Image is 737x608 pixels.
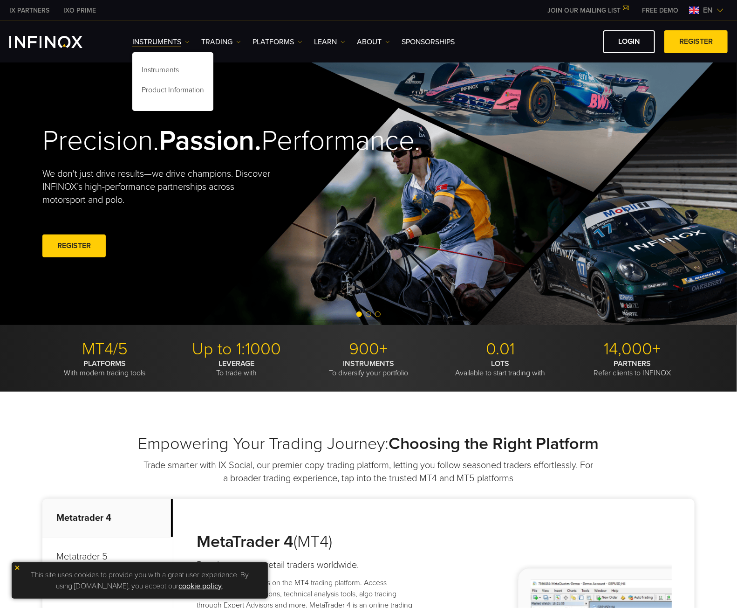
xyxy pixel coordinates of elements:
[252,36,302,48] a: PLATFORMS
[366,311,371,317] span: Go to slide 2
[174,339,299,359] p: Up to 1:1000
[306,359,431,378] p: To diversify your portfolio
[42,339,167,359] p: MT4/5
[159,124,261,158] strong: Passion.
[179,581,222,591] a: cookie policy
[343,359,394,368] strong: INSTRUMENTS
[201,36,241,48] a: TRADING
[197,532,419,552] h3: (MT4)
[357,36,390,48] a: ABOUT
[42,359,167,378] p: With modern trading tools
[438,359,563,378] p: Available to start trading with
[570,339,695,359] p: 14,000+
[84,359,126,368] strong: PLATFORMS
[614,359,651,368] strong: PARTNERS
[16,567,263,594] p: This site uses cookies to provide you with a great user experience. By using [DOMAIN_NAME], you a...
[174,359,299,378] p: To trade with
[402,36,455,48] a: SPONSORSHIPS
[132,36,190,48] a: Instruments
[389,434,599,454] strong: Choosing the Right Platform
[356,311,362,317] span: Go to slide 1
[570,359,695,378] p: Refer clients to INFINOX
[132,82,213,102] a: Product Information
[664,30,728,53] a: REGISTER
[9,36,104,48] a: INFINOX Logo
[219,359,255,368] strong: LEVERAGE
[42,499,173,538] p: Metatrader 4
[42,538,173,576] p: Metatrader 5
[42,434,695,454] h2: Empowering Your Trading Journey:
[2,6,56,15] a: INFINOX
[540,7,635,14] a: JOIN OUR MAILING LIST
[491,359,510,368] strong: LOTS
[314,36,345,48] a: Learn
[42,167,277,207] p: We don't just drive results—we drive champions. Discover INFINOX’s high-performance partnerships ...
[438,339,563,359] p: 0.01
[197,532,293,552] strong: MetaTrader 4
[635,6,685,15] a: INFINOX MENU
[197,559,419,572] h4: Popular amongst retail traders worldwide.
[132,62,213,82] a: Instruments
[42,124,336,158] h2: Precision. Performance.
[306,339,431,359] p: 900+
[56,6,103,15] a: INFINOX
[42,235,106,257] a: REGISTER
[375,311,381,317] span: Go to slide 3
[603,30,655,53] a: LOGIN
[14,565,20,571] img: yellow close icon
[699,5,717,16] span: en
[143,459,594,485] p: Trade smarter with IX Social, our premier copy-trading platform, letting you follow seasoned trad...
